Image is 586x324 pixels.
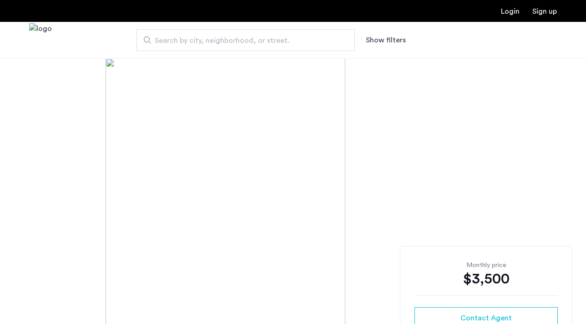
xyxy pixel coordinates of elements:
a: Cazamio Logo [29,23,52,57]
a: Registration [532,8,557,15]
img: logo [29,23,52,57]
span: Contact Agent [460,313,512,324]
a: Login [501,8,520,15]
input: Apartment Search [136,29,355,51]
div: Monthly price [414,261,558,270]
div: $3,500 [414,270,558,288]
span: Search by city, neighborhood, or street. [155,35,329,46]
button: Show or hide filters [366,35,406,46]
